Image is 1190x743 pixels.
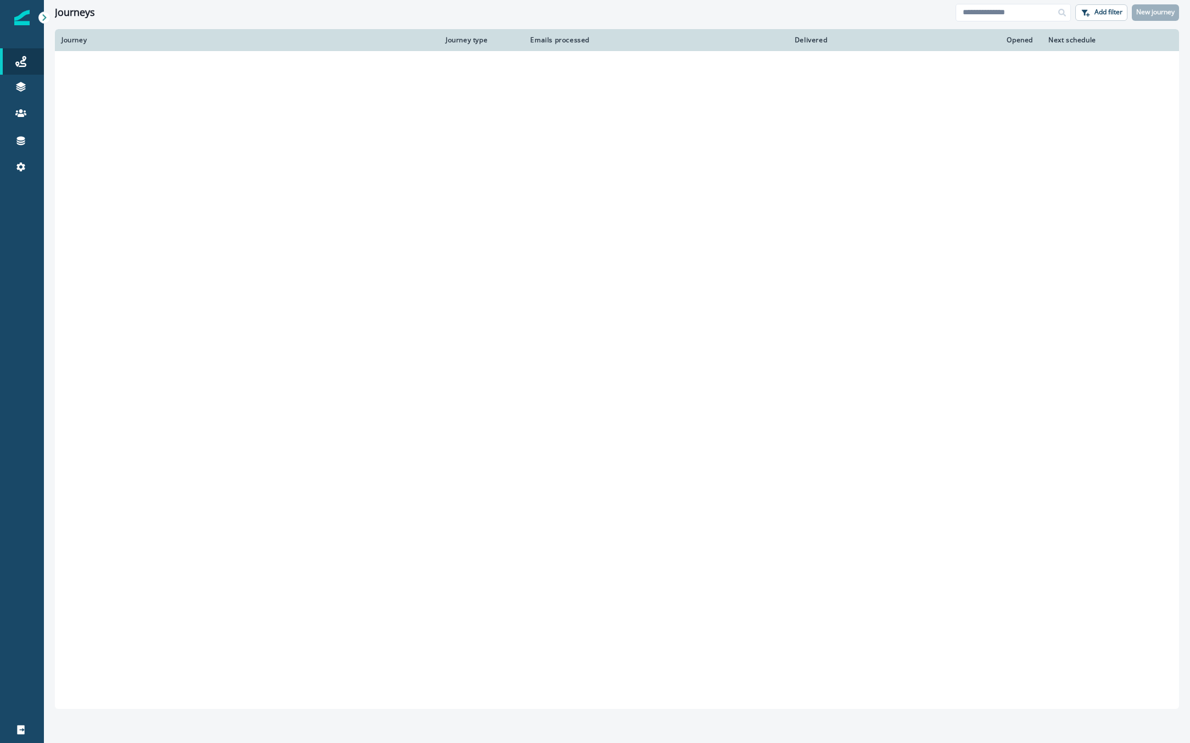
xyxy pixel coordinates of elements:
[1048,36,1145,44] div: Next schedule
[843,36,1035,44] div: Opened
[1132,4,1179,21] button: New journey
[1075,4,1127,21] button: Add filter
[1094,8,1122,16] p: Add filter
[55,7,95,19] h1: Journeys
[528,36,592,44] div: Emails processed
[14,10,30,25] img: Inflection
[1136,8,1175,16] p: New journey
[605,36,829,44] div: Delivered
[446,36,515,44] div: Journey type
[61,36,433,44] div: Journey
